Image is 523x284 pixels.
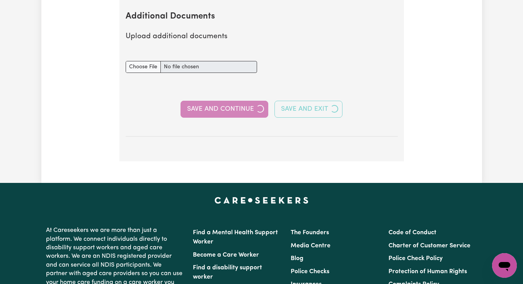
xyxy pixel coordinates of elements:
a: Police Check Policy [388,255,443,262]
a: Become a Care Worker [193,252,259,258]
a: Charter of Customer Service [388,243,470,249]
h2: Additional Documents [126,12,398,22]
a: Police Checks [291,269,329,275]
a: Find a Mental Health Support Worker [193,230,278,245]
p: Upload additional documents [126,31,398,42]
a: Careseekers home page [215,197,308,203]
a: Find a disability support worker [193,265,262,280]
a: The Founders [291,230,329,236]
a: Blog [291,255,303,262]
iframe: Button to launch messaging window [492,253,517,278]
a: Protection of Human Rights [388,269,467,275]
a: Code of Conduct [388,230,436,236]
a: Media Centre [291,243,330,249]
